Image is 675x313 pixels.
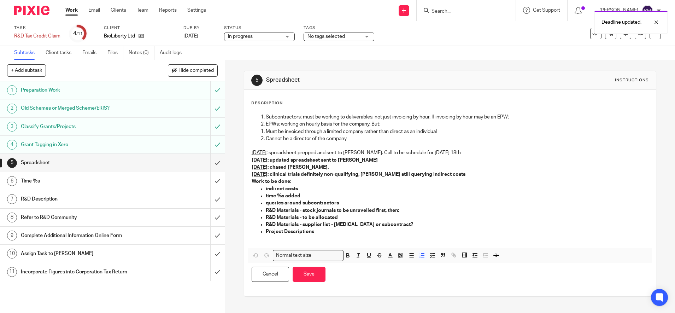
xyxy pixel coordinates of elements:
[251,100,283,106] p: Description
[252,150,266,155] u: [DATE]
[252,158,378,163] strong: : updated spreadsheet sent to [PERSON_NAME]
[159,7,177,14] a: Reports
[14,6,49,15] img: Pixie
[7,213,17,222] div: 8
[14,33,60,40] div: R&D Tax Credit Claim
[88,7,100,14] a: Email
[252,158,268,163] u: [DATE]
[266,229,314,234] strong: Project Descriptions
[7,231,17,240] div: 9
[21,103,142,114] h1: Old Schemes or Merged Scheme/ERIS?
[65,7,78,14] a: Work
[21,267,142,277] h1: Incorporate Figures into Corporation Tax Return
[73,29,83,37] div: 4
[14,25,60,31] label: Task
[266,186,298,191] strong: indirect costs
[252,172,268,177] u: [DATE]
[21,121,142,132] h1: Classify Grants/Projects
[7,140,17,150] div: 4
[266,76,465,84] h1: Spreadsheet
[107,46,123,60] a: Files
[642,5,653,16] img: svg%3E
[14,46,40,60] a: Subtasks
[266,121,648,128] p: EPWs: working on hourly basis for the company. But:
[21,248,142,259] h1: Assign Task to [PERSON_NAME]
[21,194,142,204] h1: R&D Description
[228,34,253,39] span: In progress
[7,85,17,95] div: 1
[266,135,648,142] p: Cannot be a director of the company
[129,46,154,60] a: Notes (0)
[111,7,126,14] a: Clients
[7,158,17,168] div: 5
[266,222,413,227] strong: R&D Materials - supplier list - [MEDICAL_DATA] or subcontract?
[21,85,142,95] h1: Preparation Work
[183,25,215,31] label: Due by
[7,104,17,114] div: 2
[293,267,325,282] button: Save
[273,250,344,261] div: Search for option
[275,252,313,259] span: Normal text size
[187,7,206,14] a: Settings
[252,149,648,156] p: : spreadsheet prepped and sent to [PERSON_NAME]. Call to be schedule for [DATE] 18th
[615,77,649,83] div: Instructions
[183,34,198,39] span: [DATE]
[168,64,218,76] button: Hide completed
[314,252,339,259] input: Search for option
[7,64,46,76] button: + Add subtask
[224,25,295,31] label: Status
[21,230,142,241] h1: Complete Additional Information Online Form
[46,46,77,60] a: Client tasks
[252,267,289,282] button: Cancel
[266,215,338,220] strong: R&D Materials - to be allocated
[104,25,175,31] label: Client
[266,128,648,135] p: Must be invoiced through a limited company rather than direct as an individual
[251,75,263,86] div: 5
[601,19,641,26] p: Deadline updated.
[21,139,142,150] h1: Grant Tagging in Xero
[76,32,83,36] small: /11
[21,157,142,168] h1: Spreadsheet
[7,249,17,259] div: 10
[252,179,291,184] strong: Work to be done:
[266,114,648,121] p: Subcontractors: must be working to deliverables, not just invoicing by hour. If invoicing by hour...
[104,33,135,40] p: BioLiberty Ltd
[252,165,268,170] u: [DATE]
[7,122,17,132] div: 3
[252,172,465,177] strong: : clinical trials definitely non-qualifying, [PERSON_NAME] still querying indirect costs
[7,194,17,204] div: 7
[252,165,329,170] strong: : chased [PERSON_NAME].
[21,212,142,223] h1: Refer to R&D Community
[7,176,17,186] div: 6
[307,34,345,39] span: No tags selected
[82,46,102,60] a: Emails
[178,68,214,74] span: Hide completed
[266,193,300,198] strong: time %s added
[137,7,148,14] a: Team
[21,176,142,186] h1: Time %s
[266,201,339,205] strong: queries around subcontractors
[14,33,60,40] div: R&amp;D Tax Credit Claim
[7,267,17,277] div: 11
[160,46,187,60] a: Audit logs
[266,208,399,213] strong: R&D Materials - stock journals to be unravelled first, then:
[304,25,374,31] label: Tags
